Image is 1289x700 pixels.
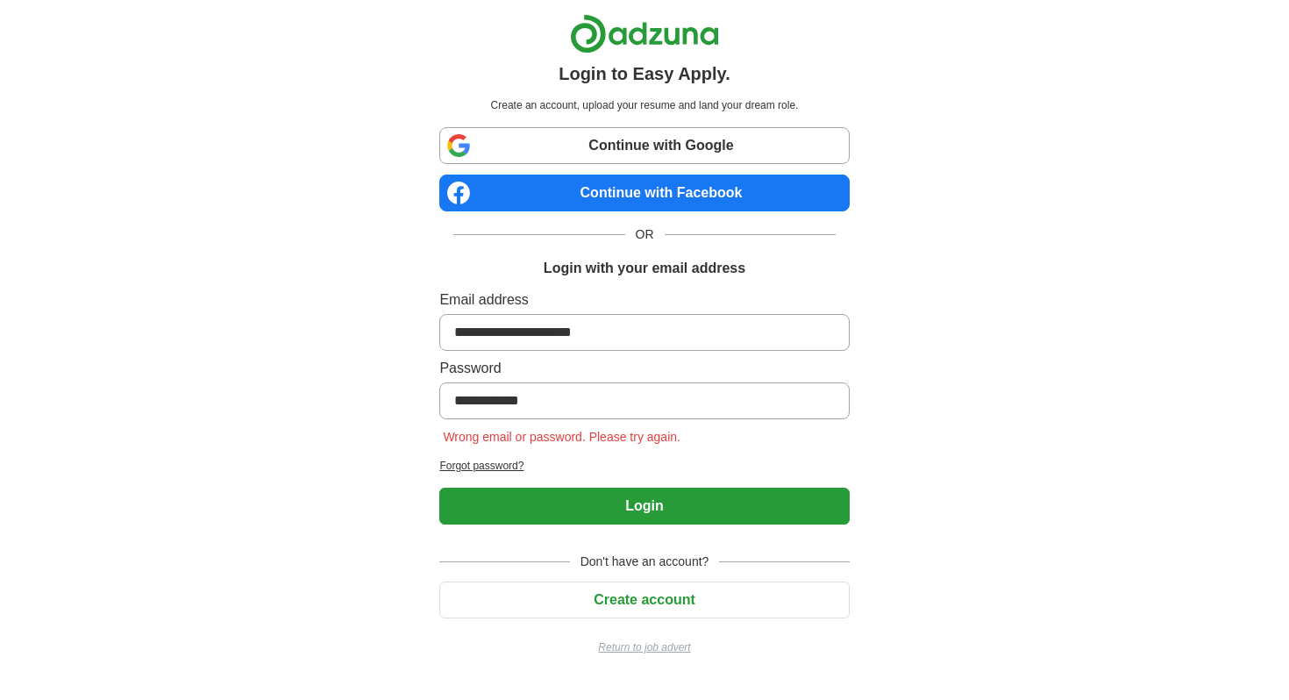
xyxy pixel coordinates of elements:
[439,592,849,607] a: Create account
[439,639,849,655] a: Return to job advert
[443,97,845,113] p: Create an account, upload your resume and land your dream role.
[439,430,684,444] span: Wrong email or password. Please try again.
[439,488,849,525] button: Login
[544,258,745,279] h1: Login with your email address
[570,14,719,54] img: Adzuna logo
[559,61,730,87] h1: Login to Easy Apply.
[439,175,849,211] a: Continue with Facebook
[439,582,849,618] button: Create account
[625,225,665,244] span: OR
[439,358,849,379] label: Password
[439,458,849,474] a: Forgot password?
[439,289,849,311] label: Email address
[570,553,720,571] span: Don't have an account?
[439,127,849,164] a: Continue with Google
